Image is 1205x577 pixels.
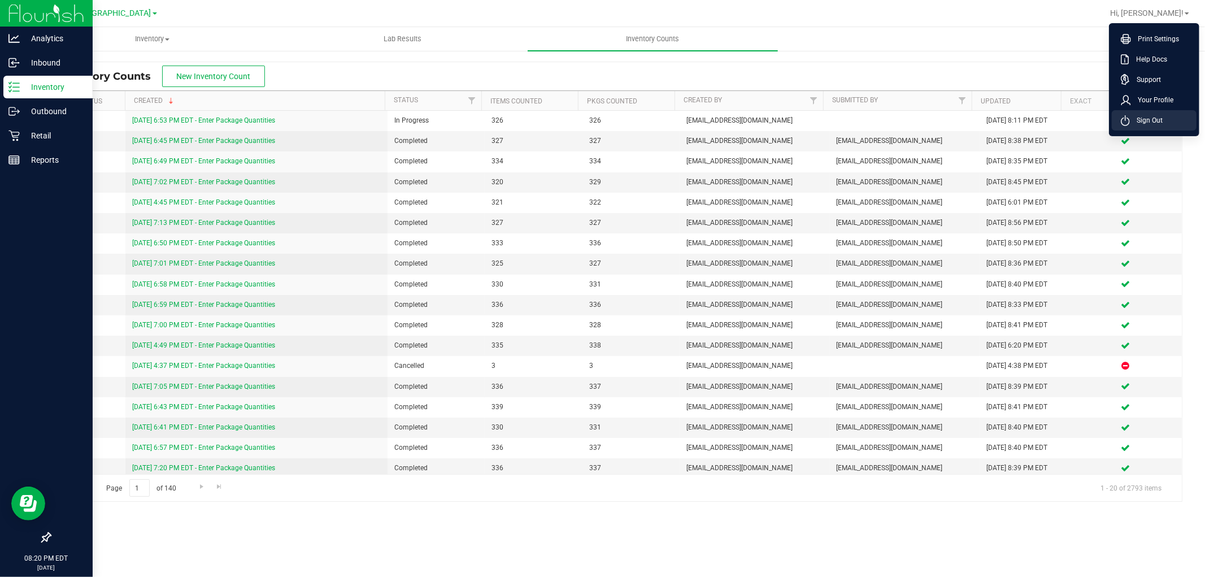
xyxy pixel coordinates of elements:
[491,279,575,290] span: 330
[20,129,88,142] p: Retail
[953,91,972,110] a: Filter
[394,238,478,249] span: Completed
[1112,110,1197,131] li: Sign Out
[528,27,778,51] a: Inventory Counts
[981,97,1011,105] a: Updated
[837,238,973,249] span: [EMAIL_ADDRESS][DOMAIN_NAME]
[132,301,275,309] a: [DATE] 6:59 PM EDT - Enter Package Quantities
[394,340,478,351] span: Completed
[589,177,673,188] span: 329
[132,403,275,411] a: [DATE] 6:43 PM EDT - Enter Package Quantities
[589,197,673,208] span: 322
[837,258,973,269] span: [EMAIL_ADDRESS][DOMAIN_NAME]
[491,340,575,351] span: 335
[986,115,1063,126] div: [DATE] 8:11 PM EDT
[491,463,575,474] span: 336
[132,239,275,247] a: [DATE] 6:50 PM EDT - Enter Package Quantities
[686,422,823,433] span: [EMAIL_ADDRESS][DOMAIN_NAME]
[589,320,673,331] span: 328
[491,300,575,310] span: 336
[686,300,823,310] span: [EMAIL_ADDRESS][DOMAIN_NAME]
[491,361,575,371] span: 3
[8,33,20,44] inline-svg: Analytics
[686,156,823,167] span: [EMAIL_ADDRESS][DOMAIN_NAME]
[491,442,575,453] span: 336
[491,258,575,269] span: 325
[589,422,673,433] span: 331
[132,464,275,472] a: [DATE] 7:20 PM EDT - Enter Package Quantities
[491,115,575,126] span: 326
[986,442,1063,453] div: [DATE] 8:40 PM EDT
[686,340,823,351] span: [EMAIL_ADDRESS][DOMAIN_NAME]
[132,341,275,349] a: [DATE] 4:49 PM EDT - Enter Package Quantities
[986,218,1063,228] div: [DATE] 8:56 PM EDT
[589,156,673,167] span: 334
[684,96,722,104] a: Created By
[686,258,823,269] span: [EMAIL_ADDRESS][DOMAIN_NAME]
[162,66,265,87] button: New Inventory Count
[837,300,973,310] span: [EMAIL_ADDRESS][DOMAIN_NAME]
[986,463,1063,474] div: [DATE] 8:39 PM EDT
[394,218,478,228] span: Completed
[804,91,823,110] a: Filter
[686,218,823,228] span: [EMAIL_ADDRESS][DOMAIN_NAME]
[491,136,575,146] span: 327
[394,381,478,392] span: Completed
[132,259,275,267] a: [DATE] 7:01 PM EDT - Enter Package Quantities
[5,563,88,572] p: [DATE]
[97,479,186,497] span: Page of 140
[394,156,478,167] span: Completed
[589,300,673,310] span: 336
[132,321,275,329] a: [DATE] 7:00 PM EDT - Enter Package Quantities
[589,136,673,146] span: 327
[20,153,88,167] p: Reports
[132,423,275,431] a: [DATE] 6:41 PM EDT - Enter Package Quantities
[211,479,228,494] a: Go to the last page
[132,157,275,165] a: [DATE] 6:49 PM EDT - Enter Package Quantities
[20,80,88,94] p: Inventory
[394,115,478,126] span: In Progress
[837,340,973,351] span: [EMAIL_ADDRESS][DOMAIN_NAME]
[837,136,973,146] span: [EMAIL_ADDRESS][DOMAIN_NAME]
[20,105,88,118] p: Outbound
[491,177,575,188] span: 320
[132,362,275,370] a: [DATE] 4:37 PM EDT - Enter Package Quantities
[394,422,478,433] span: Completed
[132,219,275,227] a: [DATE] 7:13 PM EDT - Enter Package Quantities
[686,402,823,413] span: [EMAIL_ADDRESS][DOMAIN_NAME]
[986,136,1063,146] div: [DATE] 8:38 PM EDT
[59,70,162,83] span: Inventory Counts
[986,422,1063,433] div: [DATE] 8:40 PM EDT
[589,381,673,392] span: 337
[491,156,575,167] span: 334
[589,258,673,269] span: 327
[589,442,673,453] span: 337
[394,258,478,269] span: Completed
[686,115,823,126] span: [EMAIL_ADDRESS][DOMAIN_NAME]
[394,320,478,331] span: Completed
[986,361,1063,371] div: [DATE] 4:38 PM EDT
[986,402,1063,413] div: [DATE] 8:41 PM EDT
[394,402,478,413] span: Completed
[463,91,481,110] a: Filter
[491,402,575,413] span: 339
[1131,94,1173,106] span: Your Profile
[1061,91,1172,111] th: Exact
[686,197,823,208] span: [EMAIL_ADDRESS][DOMAIN_NAME]
[132,116,275,124] a: [DATE] 6:53 PM EDT - Enter Package Quantities
[193,479,210,494] a: Go to the next page
[491,197,575,208] span: 321
[589,463,673,474] span: 337
[8,106,20,117] inline-svg: Outbound
[589,115,673,126] span: 326
[491,218,575,228] span: 327
[394,96,418,104] a: Status
[394,361,478,371] span: Cancelled
[490,97,542,105] a: Items Counted
[686,320,823,331] span: [EMAIL_ADDRESS][DOMAIN_NAME]
[837,218,973,228] span: [EMAIL_ADDRESS][DOMAIN_NAME]
[368,34,437,44] span: Lab Results
[491,422,575,433] span: 330
[5,553,88,563] p: 08:20 PM EDT
[394,442,478,453] span: Completed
